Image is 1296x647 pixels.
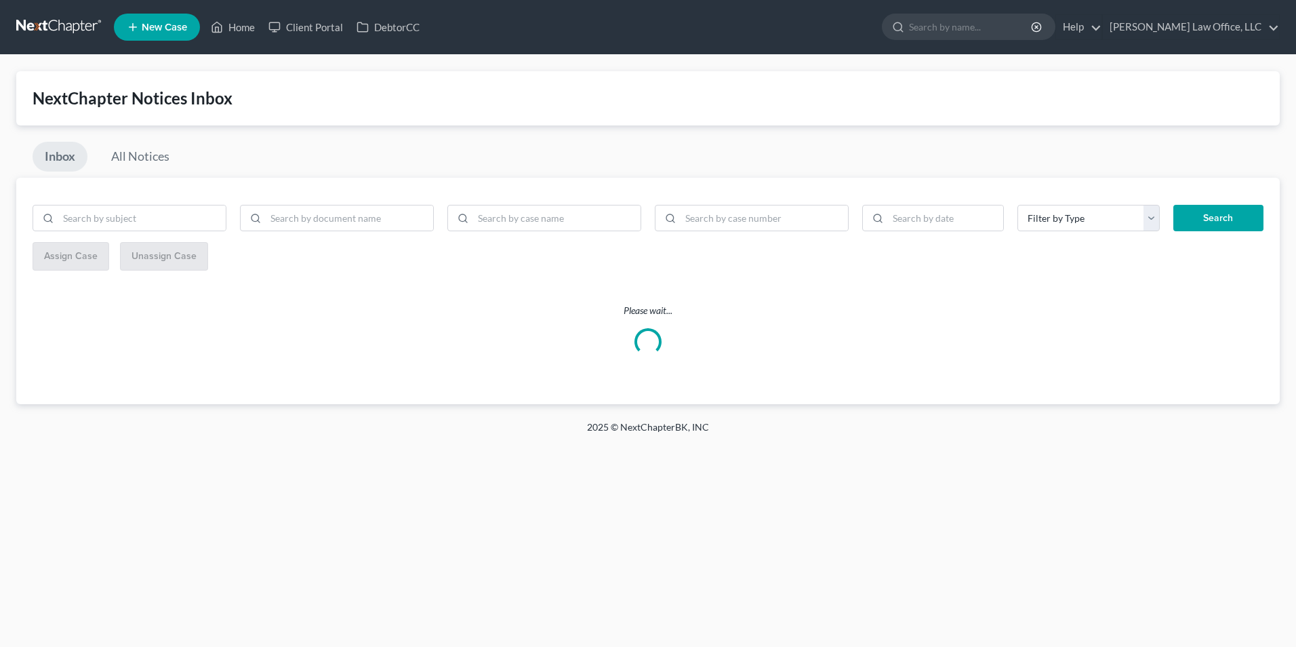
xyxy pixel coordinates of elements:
div: NextChapter Notices Inbox [33,87,1263,109]
p: Please wait... [16,304,1280,317]
a: [PERSON_NAME] Law Office, LLC [1103,15,1279,39]
input: Search by case number [681,205,848,231]
span: New Case [142,22,187,33]
a: All Notices [99,142,182,172]
button: Search [1173,205,1263,232]
input: Search by document name [266,205,433,231]
a: Help [1056,15,1101,39]
input: Search by date [888,205,1004,231]
a: DebtorCC [350,15,426,39]
a: Home [204,15,262,39]
input: Search by name... [909,14,1033,39]
input: Search by subject [58,205,226,231]
div: 2025 © NextChapterBK, INC [262,420,1034,445]
input: Search by case name [473,205,641,231]
a: Client Portal [262,15,350,39]
a: Inbox [33,142,87,172]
